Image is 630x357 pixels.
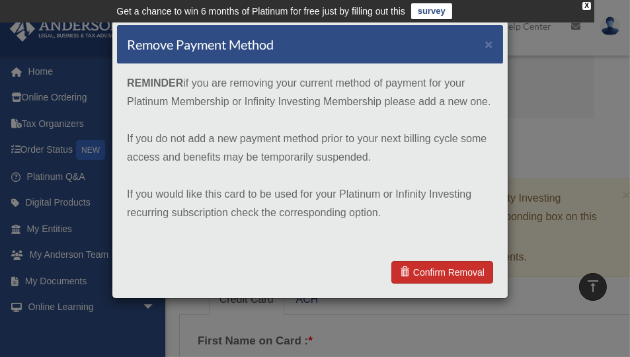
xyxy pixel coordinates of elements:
[117,64,503,251] div: if you are removing your current method of payment for your Platinum Membership or Infinity Inves...
[127,130,493,167] p: If you do not add a new payment method prior to your next billing cycle some access and benefits ...
[485,37,493,51] button: ×
[127,35,274,54] h4: Remove Payment Method
[116,3,405,19] div: Get a chance to win 6 months of Platinum for free just by filling out this
[127,185,493,222] p: If you would like this card to be used for your Platinum or Infinity Investing recurring subscrip...
[391,261,493,284] a: Confirm Removal
[582,2,591,10] div: close
[127,77,183,89] strong: REMINDER
[411,3,452,19] a: survey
